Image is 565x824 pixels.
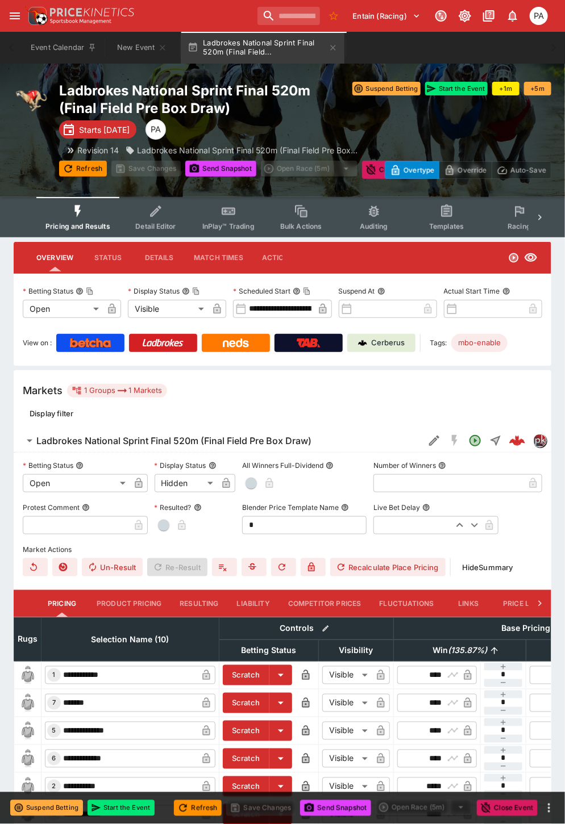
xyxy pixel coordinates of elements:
button: Send Snapshot [300,800,371,816]
button: Display Status [209,462,217,470]
button: Close Event [362,161,423,179]
button: Links [443,590,494,617]
button: more [542,801,556,815]
button: Edit Detail [424,430,444,451]
button: Match Times [185,244,252,271]
button: HideSummary [455,558,520,576]
p: Display Status [128,286,180,296]
div: Visible [322,777,372,796]
div: Visible [322,666,372,684]
button: Overtype [385,161,439,179]
p: Revision 14 [77,144,119,156]
button: Price Limits [494,590,558,617]
div: 1 Groups 1 Markets [72,384,163,398]
span: Win(135.87%) [420,644,500,658]
button: Copy To Clipboard [86,287,94,295]
button: Competitor Prices [279,590,371,617]
button: Override [439,161,492,179]
h5: Markets [23,384,63,397]
span: 2 [50,783,59,790]
button: Select Tenant [346,7,427,25]
span: Betting Status [229,644,309,658]
span: 1 [51,671,58,679]
a: Cerberus [347,334,416,352]
button: Display filter [23,404,80,423]
button: Details [134,244,185,271]
span: Selection Name (10) [79,633,182,647]
button: Betting StatusCopy To Clipboard [76,287,84,295]
button: SGM Disabled [444,430,465,451]
div: Base Pricing [497,621,555,635]
img: PriceKinetics Logo [25,5,48,27]
button: Scheduled StartCopy To Clipboard [293,287,301,295]
p: Suspend At [339,286,375,296]
div: Peter Addley [530,7,548,25]
img: Betcha [70,338,111,348]
button: Toggle light/dark mode [455,6,475,26]
div: Open [23,474,130,492]
button: Clear Results [23,558,48,576]
button: Scratch [223,748,269,769]
span: 5 [50,727,59,735]
div: 30a36c65-1d66-4e69-8634-8403ded2f7ee [509,433,525,449]
button: +5m [524,82,551,95]
p: Actual Start Time [444,286,500,296]
button: Disable Provider resulting [301,558,326,576]
label: Tags: [430,334,447,352]
button: Deductions [212,558,237,576]
button: Suspend At [377,287,385,295]
img: pricekinetics [534,434,546,447]
label: Market Actions [23,541,542,558]
button: No Bookmarks [325,7,343,25]
button: Documentation [479,6,499,26]
p: Cerberus [372,337,405,349]
button: open drawer [5,6,25,26]
button: Betting Status [76,462,84,470]
img: Sportsbook Management [50,19,111,24]
p: Blender Price Template Name [242,503,339,512]
span: Auditing [360,222,388,231]
button: Actions [252,244,304,271]
button: Actual Start Time [502,287,510,295]
button: Auto-Save [492,161,551,179]
svg: Open [468,434,482,447]
th: Rugs [14,617,41,661]
div: Open [23,300,103,318]
span: mbo-enable [451,337,508,349]
img: PriceKinetics [50,8,134,16]
div: Start From [385,161,551,179]
label: View on : [23,334,52,352]
span: Pricing and Results [45,222,110,231]
div: split button [376,800,472,815]
button: Scratch [223,665,269,685]
button: Overview [27,244,82,271]
p: Overtype [404,164,434,176]
button: Refresh [174,800,222,816]
p: Auto-Save [510,164,546,176]
div: Ladbrokes National Sprint Final 520m (Final Field Pre Box Draw) [126,144,358,156]
span: Racing [508,222,531,231]
p: Starts [DATE] [79,124,130,136]
svg: Open [508,252,520,263]
button: Straight [485,430,506,451]
span: Templates [429,222,464,231]
button: Blender Price Template Name [341,504,349,512]
h2: Copy To Clipboard [59,82,346,117]
a: 30a36c65-1d66-4e69-8634-8403ded2f7ee [506,429,529,452]
button: Suspend Betting [10,800,83,816]
button: Product Pricing [88,590,171,617]
p: Live Bet Delay [373,503,420,512]
button: Copy To Clipboard [192,287,200,295]
button: Scratch [223,693,269,713]
button: All Winners Full-Dividend [326,462,334,470]
img: TabNZ [297,338,321,348]
img: Ladbrokes [142,338,184,348]
em: ( 135.87 %) [448,644,487,658]
button: Liability [228,590,279,617]
p: Ladbrokes National Sprint Final 520m (Final Field Pre Box... [137,144,358,156]
button: New Event [106,32,178,64]
button: Start the Event [88,800,155,816]
button: Substitutions [242,558,267,576]
span: 6 [50,755,59,763]
div: Peter Addley [146,119,166,140]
